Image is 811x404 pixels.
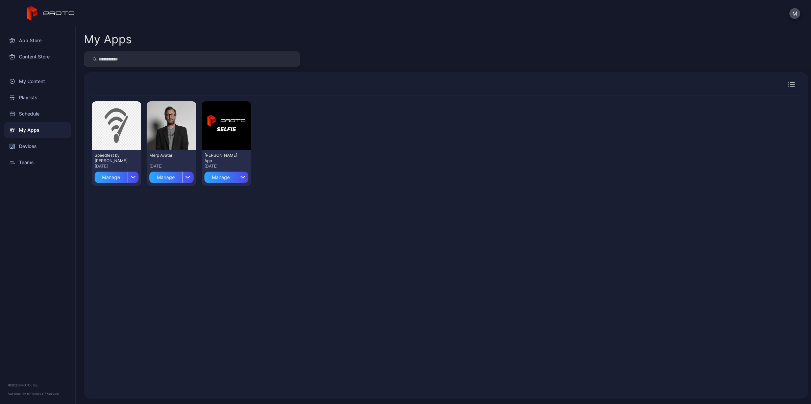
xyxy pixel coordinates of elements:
[31,392,59,396] a: Terms Of Service
[4,90,71,106] a: Playlists
[95,169,139,183] button: Manage
[204,172,237,183] div: Manage
[8,382,67,388] div: © 2025 PROTO, Inc.
[95,163,139,169] div: [DATE]
[4,122,71,138] a: My Apps
[4,49,71,65] a: Content Store
[84,33,132,45] div: My Apps
[4,138,71,154] a: Devices
[8,392,31,396] span: Version 1.12.0 •
[149,153,187,158] div: Merp Avatar
[204,153,242,163] div: David Selfie App
[149,169,193,183] button: Manage
[95,172,127,183] div: Manage
[149,172,182,183] div: Manage
[149,163,193,169] div: [DATE]
[4,73,71,90] a: My Content
[204,163,248,169] div: [DATE]
[789,8,800,19] button: M
[4,32,71,49] a: App Store
[95,153,132,163] div: Speedtest by Ookla
[204,169,248,183] button: Manage
[4,154,71,171] a: Teams
[4,106,71,122] a: Schedule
